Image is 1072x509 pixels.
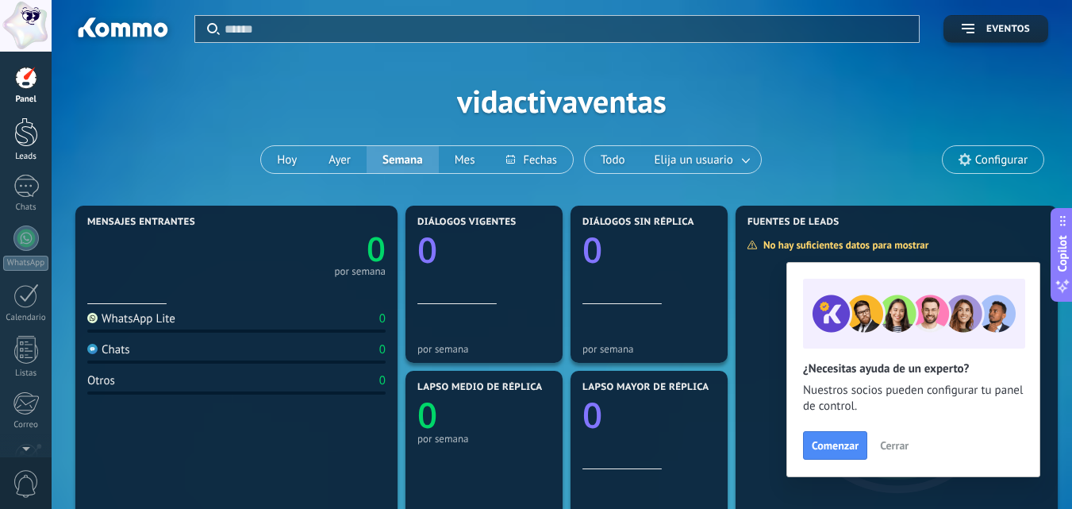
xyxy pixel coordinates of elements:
div: Otros [87,373,115,388]
span: Cerrar [880,440,909,451]
div: WhatsApp Lite [87,311,175,326]
span: Comenzar [812,440,859,451]
button: Todo [585,146,641,173]
div: No hay suficientes datos para mostrar [747,238,939,252]
div: 0 [379,373,386,388]
span: Fuentes de leads [747,217,840,228]
span: Eventos [986,24,1030,35]
button: Comenzar [803,431,867,460]
span: Lapso medio de réplica [417,382,543,393]
text: 0 [417,226,437,273]
div: Chats [3,202,49,213]
div: Calendario [3,313,49,323]
text: 0 [367,226,386,272]
button: Eventos [943,15,1048,43]
button: Semana [367,146,439,173]
button: Elija un usuario [641,146,761,173]
text: 0 [417,391,437,438]
div: por semana [417,433,551,445]
span: Elija un usuario [651,149,736,171]
h2: ¿Necesitas ayuda de un experto? [803,361,1024,376]
span: Copilot [1055,235,1070,272]
span: Diálogos sin réplica [582,217,694,228]
a: 0 [236,226,386,272]
div: Leads [3,152,49,162]
span: Lapso mayor de réplica [582,382,709,393]
button: Hoy [261,146,313,173]
span: Diálogos vigentes [417,217,517,228]
button: Mes [439,146,491,173]
button: Fechas [490,146,572,173]
span: Mensajes entrantes [87,217,195,228]
div: WhatsApp [3,256,48,271]
span: Configurar [975,153,1028,167]
div: Correo [3,420,49,430]
div: por semana [417,343,551,355]
text: 0 [582,226,602,273]
div: por semana [582,343,716,355]
div: Panel [3,94,49,105]
button: Ayer [313,146,367,173]
div: 0 [379,311,386,326]
div: Chats [87,342,130,357]
img: Chats [87,344,98,354]
img: WhatsApp Lite [87,313,98,323]
span: Nuestros socios pueden configurar tu panel de control. [803,383,1024,415]
text: 0 [582,391,602,438]
button: Cerrar [873,434,916,457]
div: por semana [334,268,386,276]
div: Listas [3,368,49,379]
div: 0 [379,342,386,357]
